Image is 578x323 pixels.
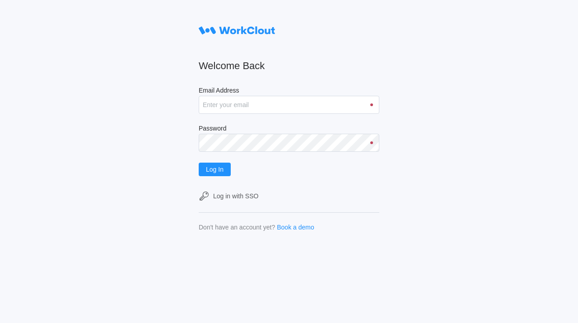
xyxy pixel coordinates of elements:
[199,163,231,176] button: Log In
[199,60,379,72] h2: Welcome Back
[199,87,379,96] label: Email Address
[199,125,379,134] label: Password
[199,191,379,201] a: Log in with SSO
[199,96,379,114] input: Enter your email
[213,192,258,200] div: Log in with SSO
[277,224,314,231] a: Book a demo
[199,224,275,231] div: Don't have an account yet?
[206,166,224,173] span: Log In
